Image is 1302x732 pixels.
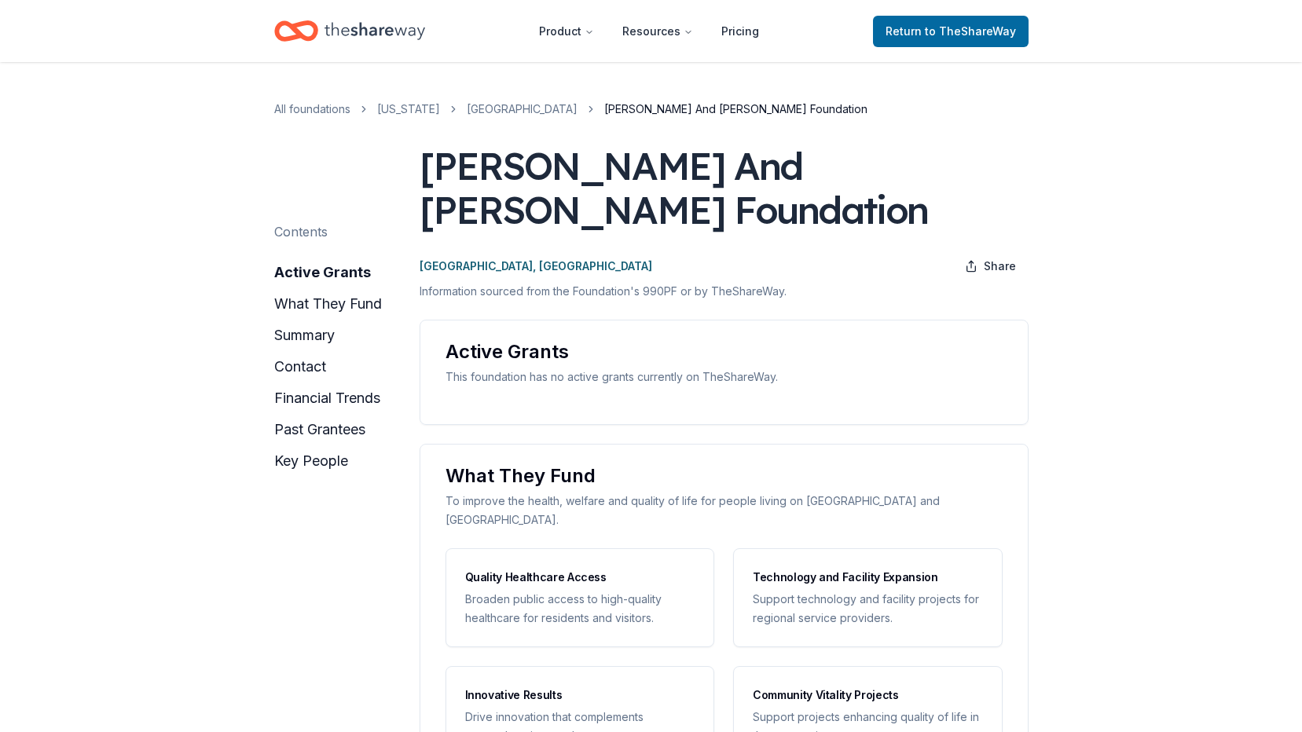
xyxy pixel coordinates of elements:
[610,16,706,47] button: Resources
[274,386,380,411] button: financial trends
[274,291,382,317] button: what they fund
[753,590,983,628] div: Support technology and facility projects for regional service providers.
[274,222,328,241] div: Contents
[274,100,350,119] a: All foundations
[420,282,1029,301] p: Information sourced from the Foundation's 990PF or by TheShareWay.
[274,13,425,49] a: Home
[274,323,335,348] button: summary
[465,568,695,587] div: Quality Healthcare Access
[886,22,1016,41] span: Return
[873,16,1029,47] a: Returnto TheShareWay
[465,686,695,705] div: Innovative Results
[925,24,1016,38] span: to TheShareWay
[446,368,1003,386] div: This foundation has no active grants currently on TheShareWay.
[420,144,1029,232] div: [PERSON_NAME] And [PERSON_NAME] Foundation
[446,339,1003,364] div: Active Grants
[274,417,365,442] button: past grantees
[446,463,1003,489] div: What They Fund
[274,448,348,474] button: key people
[274,100,1029,119] nav: breadcrumb
[274,354,326,379] button: contact
[604,100,867,119] span: [PERSON_NAME] And [PERSON_NAME] Foundation
[526,13,772,49] nav: Main
[420,257,652,276] p: [GEOGRAPHIC_DATA], [GEOGRAPHIC_DATA]
[446,492,1003,529] div: To improve the health, welfare and quality of life for people living on [GEOGRAPHIC_DATA] and [GE...
[274,260,371,285] button: active grants
[984,257,1016,276] span: Share
[526,16,607,47] button: Product
[467,100,578,119] a: [GEOGRAPHIC_DATA]
[465,590,695,628] div: Broaden public access to high-quality healthcare for residents and visitors.
[709,16,772,47] a: Pricing
[952,251,1029,282] button: Share
[753,568,983,587] div: Technology and Facility Expansion
[377,100,440,119] a: [US_STATE]
[753,686,983,705] div: Community Vitality Projects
